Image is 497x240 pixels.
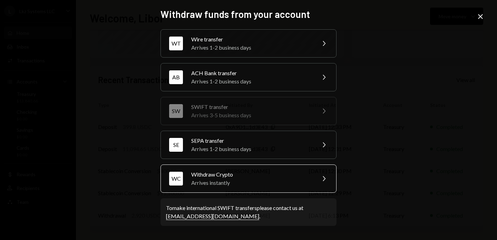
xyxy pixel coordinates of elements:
button: ABACH Bank transferArrives 1-2 business days [160,63,337,91]
div: To make international SWIFT transfers please contact us at . [166,204,331,220]
button: SESEPA transferArrives 1-2 business days [160,131,337,159]
a: [EMAIL_ADDRESS][DOMAIN_NAME] [166,213,259,220]
button: WCWithdraw CryptoArrives instantly [160,164,337,193]
div: Arrives 3-5 business days [191,111,311,119]
div: Arrives 1-2 business days [191,145,311,153]
div: Withdraw Crypto [191,170,311,179]
h2: Withdraw funds from your account [160,8,337,21]
div: Arrives instantly [191,179,311,187]
button: SWSWIFT transferArrives 3-5 business days [160,97,337,125]
div: ACH Bank transfer [191,69,311,77]
button: WTWire transferArrives 1-2 business days [160,29,337,58]
div: SE [169,138,183,152]
div: WT [169,37,183,50]
div: WC [169,172,183,186]
div: Arrives 1-2 business days [191,43,311,52]
div: Arrives 1-2 business days [191,77,311,86]
div: AB [169,70,183,84]
div: SW [169,104,183,118]
div: SWIFT transfer [191,103,311,111]
div: SEPA transfer [191,137,311,145]
div: Wire transfer [191,35,311,43]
